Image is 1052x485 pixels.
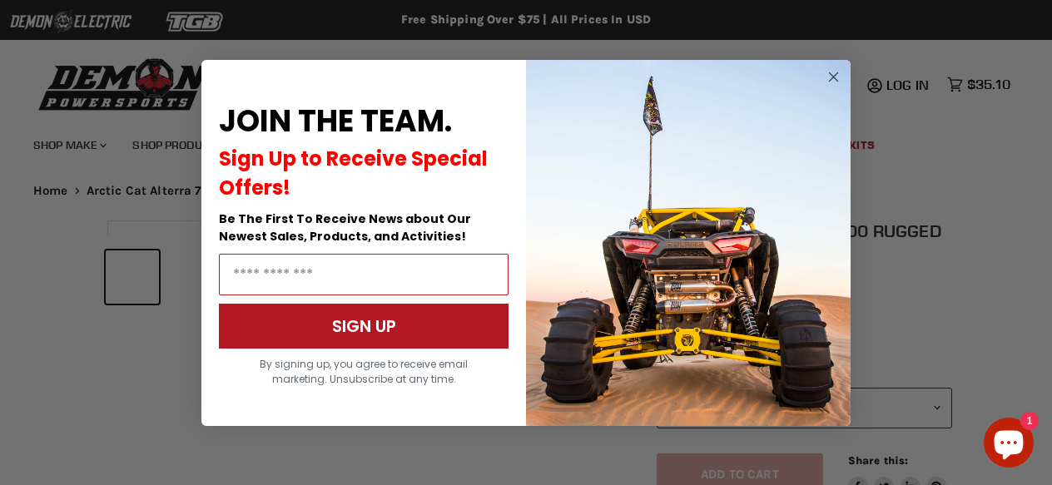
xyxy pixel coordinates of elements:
[260,357,468,386] span: By signing up, you agree to receive email marketing. Unsubscribe at any time.
[219,304,509,349] button: SIGN UP
[823,67,844,87] button: Close dialog
[979,418,1039,472] inbox-online-store-chat: Shopify online store chat
[219,100,452,142] span: JOIN THE TEAM.
[219,210,471,245] span: Be The First To Receive News about Our Newest Sales, Products, and Activities!
[219,254,509,295] input: Email Address
[526,60,851,426] img: a9095488-b6e7-41ba-879d-588abfab540b.jpeg
[219,145,488,201] span: Sign Up to Receive Special Offers!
